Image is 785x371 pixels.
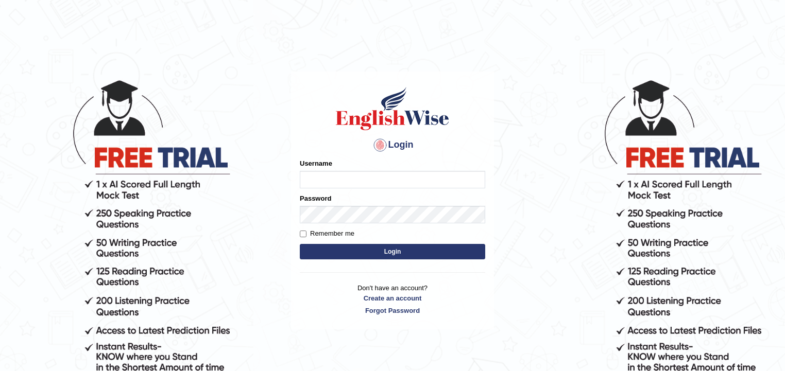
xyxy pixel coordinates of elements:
h4: Login [300,137,485,153]
label: Username [300,158,332,168]
img: Logo of English Wise sign in for intelligent practice with AI [334,85,451,132]
input: Remember me [300,231,306,237]
label: Password [300,193,331,203]
p: Don't have an account? [300,283,485,315]
a: Forgot Password [300,306,485,315]
label: Remember me [300,228,354,239]
button: Login [300,244,485,259]
a: Create an account [300,293,485,303]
